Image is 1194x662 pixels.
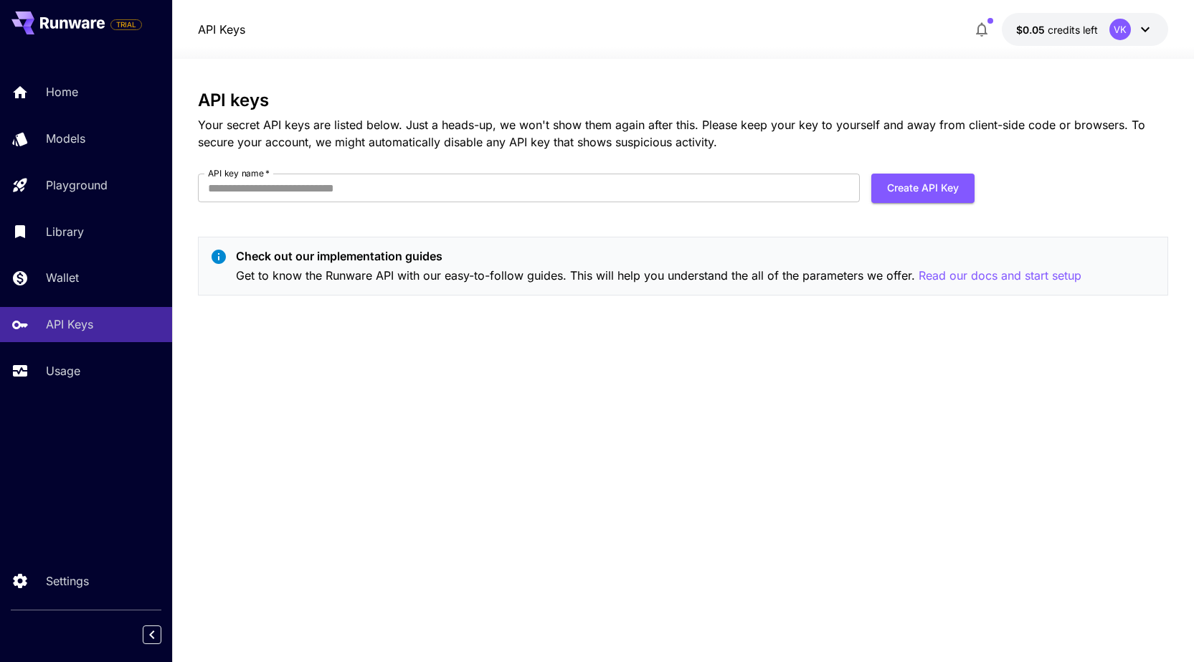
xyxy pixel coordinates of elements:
[46,176,108,194] p: Playground
[46,130,85,147] p: Models
[919,267,1081,285] button: Read our docs and start setup
[198,116,1169,151] p: Your secret API keys are listed below. Just a heads-up, we won't show them again after this. Plea...
[1002,13,1168,46] button: $0.05VK
[110,16,142,33] span: Add your payment card to enable full platform functionality.
[198,90,1169,110] h3: API keys
[1016,24,1048,36] span: $0.05
[1016,22,1098,37] div: $0.05
[143,625,161,644] button: Collapse sidebar
[236,267,1081,285] p: Get to know the Runware API with our easy-to-follow guides. This will help you understand the all...
[208,167,270,179] label: API key name
[198,21,245,38] a: API Keys
[1109,19,1131,40] div: VK
[1048,24,1098,36] span: credits left
[46,572,89,590] p: Settings
[46,362,80,379] p: Usage
[236,247,1081,265] p: Check out our implementation guides
[871,174,975,203] button: Create API Key
[111,19,141,30] span: TRIAL
[198,21,245,38] nav: breadcrumb
[46,316,93,333] p: API Keys
[153,622,172,648] div: Collapse sidebar
[46,269,79,286] p: Wallet
[46,83,78,100] p: Home
[46,223,84,240] p: Library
